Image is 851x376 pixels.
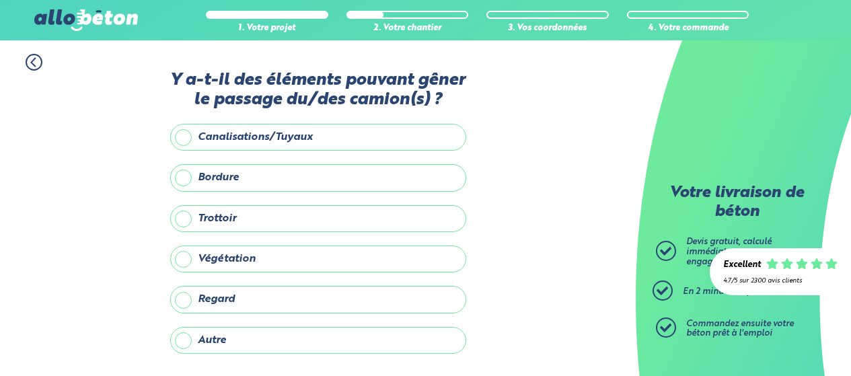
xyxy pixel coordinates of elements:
[170,124,466,151] label: Canalisations/Tuyaux
[627,24,749,34] div: 4. Votre commande
[170,205,466,232] label: Trottoir
[731,324,836,361] iframe: Help widget launcher
[170,327,466,354] label: Autre
[486,24,609,34] div: 3. Vos coordonnées
[170,286,466,313] label: Regard
[170,71,466,110] label: Y a-t-il des éléments pouvant gêner le passage du/des camion(s) ?
[206,24,328,34] div: 1. Votre projet
[170,164,466,191] label: Bordure
[34,9,138,31] img: allobéton
[346,24,469,34] div: 2. Votre chantier
[170,246,466,272] label: Végétation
